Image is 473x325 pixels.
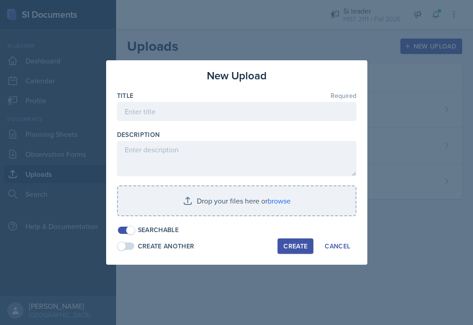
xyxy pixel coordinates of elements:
[117,130,160,139] label: Description
[207,68,267,84] h3: New Upload
[283,243,307,250] div: Create
[319,238,356,254] button: Cancel
[138,225,179,235] div: Searchable
[117,91,134,100] label: Title
[331,92,356,99] span: Required
[325,243,350,250] div: Cancel
[278,238,313,254] button: Create
[117,102,356,121] input: Enter title
[138,242,195,251] div: Create Another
